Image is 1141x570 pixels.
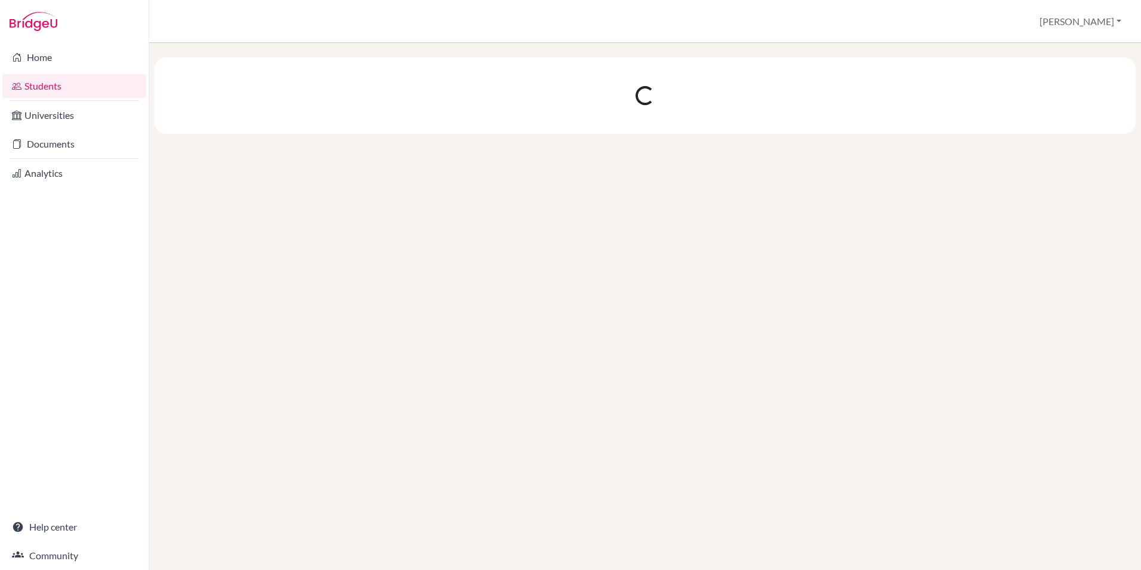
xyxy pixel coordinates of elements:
img: Bridge-U [10,12,57,31]
a: Help center [2,515,146,539]
a: Students [2,74,146,98]
a: Universities [2,103,146,127]
button: [PERSON_NAME] [1034,10,1127,33]
a: Home [2,45,146,69]
a: Documents [2,132,146,156]
a: Analytics [2,161,146,185]
a: Community [2,544,146,568]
